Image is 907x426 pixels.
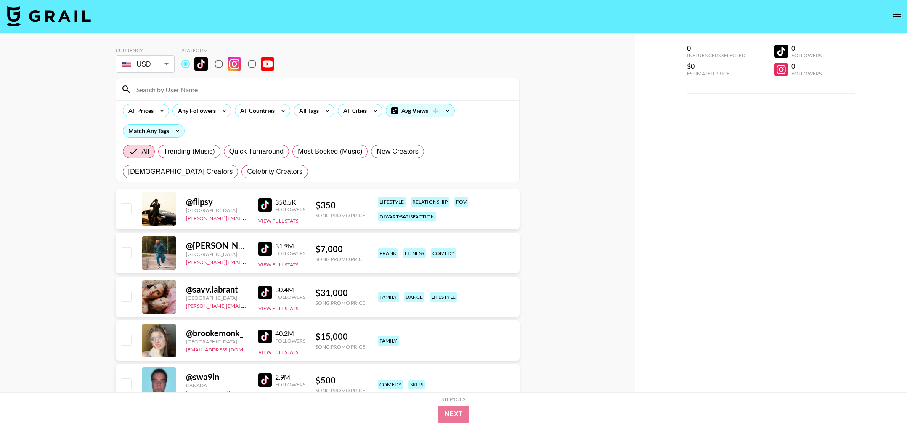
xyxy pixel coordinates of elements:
[316,331,365,342] div: $ 15,000
[298,146,362,157] span: Most Booked (Music)
[186,372,248,382] div: @ swa9in
[258,373,272,387] img: TikTok
[258,261,298,268] button: View Full Stats
[275,338,305,344] div: Followers
[791,62,822,70] div: 0
[275,285,305,294] div: 30.4M
[791,44,822,52] div: 0
[294,104,321,117] div: All Tags
[791,70,822,77] div: Followers
[258,218,298,224] button: View Full Stats
[687,70,745,77] div: Estimated Price
[181,47,281,53] div: Platform
[186,257,310,265] a: [PERSON_NAME][EMAIL_ADDRESS][DOMAIN_NAME]
[123,125,184,137] div: Match Any Tags
[316,212,365,218] div: Song Promo Price
[186,284,248,295] div: @ savv.labrant
[186,213,310,221] a: [PERSON_NAME][EMAIL_ADDRESS][DOMAIN_NAME]
[865,384,897,416] iframe: Drift Widget Chat Controller
[186,345,271,353] a: [EMAIL_ADDRESS][DOMAIN_NAME]
[378,292,399,302] div: family
[316,300,365,306] div: Song Promo Price
[687,44,745,52] div: 0
[258,349,298,355] button: View Full Stats
[430,292,457,302] div: lifestyle
[687,62,745,70] div: $0
[186,295,248,301] div: [GEOGRAPHIC_DATA]
[275,242,305,250] div: 31.9M
[194,57,208,71] img: TikTok
[403,248,426,258] div: fitness
[791,52,822,59] div: Followers
[687,52,745,59] div: Influencers Selected
[377,146,419,157] span: New Creators
[316,244,365,254] div: $ 7,000
[258,286,272,299] img: TikTok
[186,251,248,257] div: [GEOGRAPHIC_DATA]
[441,396,466,402] div: Step 1 of 2
[247,167,302,177] span: Celebrity Creators
[316,288,365,298] div: $ 31,000
[117,57,173,72] div: USD
[316,343,365,350] div: Song Promo Price
[316,200,365,210] div: $ 350
[258,198,272,212] img: TikTok
[275,329,305,338] div: 40.2M
[338,104,369,117] div: All Cities
[173,104,217,117] div: Any Followers
[186,207,248,213] div: [GEOGRAPHIC_DATA]
[116,47,175,53] div: Currency
[235,104,276,117] div: All Countries
[275,294,305,300] div: Followers
[316,256,365,262] div: Song Promo Price
[438,406,469,423] button: Next
[258,242,272,256] img: TikTok
[378,248,398,258] div: prank
[454,197,468,207] div: pov
[888,8,905,25] button: open drawer
[275,198,305,206] div: 358.5K
[275,206,305,213] div: Followers
[275,373,305,381] div: 2.9M
[228,57,241,71] img: Instagram
[275,250,305,256] div: Followers
[164,146,215,157] span: Trending (Music)
[316,387,365,394] div: Song Promo Price
[316,375,365,386] div: $ 500
[186,240,248,251] div: @ [PERSON_NAME].[PERSON_NAME]
[378,380,403,389] div: comedy
[186,338,248,345] div: [GEOGRAPHIC_DATA]
[131,83,514,96] input: Search by User Name
[431,248,456,258] div: comedy
[186,197,248,207] div: @ flipsy
[411,197,449,207] div: relationship
[186,328,248,338] div: @ brookemonk_
[123,104,155,117] div: All Prices
[186,382,248,389] div: Canada
[258,330,272,343] img: TikTok
[378,212,436,221] div: diy/art/satisfaction
[7,6,91,26] img: Grail Talent
[261,57,274,71] img: YouTube
[378,336,399,346] div: family
[229,146,284,157] span: Quick Turnaround
[186,301,310,309] a: [PERSON_NAME][EMAIL_ADDRESS][DOMAIN_NAME]
[275,381,305,388] div: Followers
[378,197,406,207] div: lifestyle
[386,104,454,117] div: Avg Views
[408,380,425,389] div: skits
[258,305,298,312] button: View Full Stats
[142,146,149,157] span: All
[404,292,424,302] div: dance
[128,167,233,177] span: [DEMOGRAPHIC_DATA] Creators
